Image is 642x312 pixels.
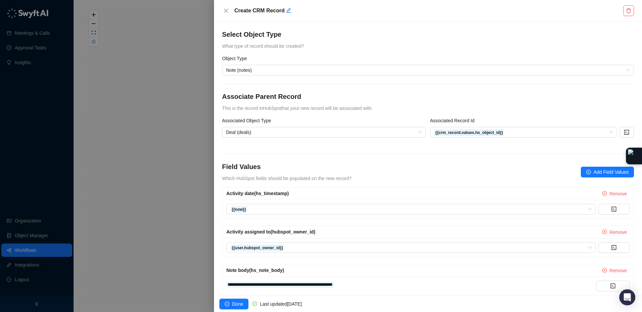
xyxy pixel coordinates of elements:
[222,43,304,49] span: What type of record should be created?
[619,289,635,305] div: Open Intercom Messenger
[222,117,276,124] label: Associated Object Type
[223,8,229,13] span: close
[610,283,616,289] span: code
[286,7,291,15] button: Edit
[222,106,373,111] span: This is the record in HubSpot that your new record will be associated with.
[222,7,230,15] button: Close
[219,299,248,309] button: Done
[232,300,243,308] span: Done
[430,117,479,124] label: Associated Record Id
[222,55,251,62] label: Object Type
[226,268,284,273] span: Note body (hs_note_body)
[626,8,631,13] span: delete
[610,228,627,236] span: Remove
[624,130,629,135] span: code
[260,301,302,307] span: Last updated [DATE]
[602,191,607,196] span: close-circle
[435,130,503,135] strong: {{crm_record.values.hs_object_id}}
[232,246,283,250] strong: {{user.hubspot_owner_id}}
[222,162,352,171] h4: Field Values
[232,207,246,212] strong: {{now}}
[611,245,617,250] span: code
[602,229,607,234] span: close-circle
[581,167,634,177] button: Add Field Values
[286,8,291,13] span: edit
[600,228,630,236] button: Remove
[222,176,352,181] span: Which HubSpot fields should be populated on the new record?
[222,30,634,39] h4: Select Object Type
[628,149,640,163] img: Extension Icon
[611,206,617,212] span: code
[600,267,630,275] button: Remove
[594,168,629,176] span: Add Field Values
[234,7,622,15] h5: Create CRM Record
[610,190,627,197] span: Remove
[226,127,422,137] span: Deal (deals)
[610,267,627,274] span: Remove
[586,170,591,174] span: plus-circle
[602,268,607,273] span: close-circle
[226,229,315,235] span: Activity assigned to (hubspot_owner_id)
[600,190,630,198] button: Remove
[222,92,634,101] h4: Associate Parent Record
[252,301,257,306] span: check-circle
[226,65,630,75] span: Note (notes)
[226,191,289,196] span: Activity date (hs_timestamp)
[225,302,229,306] span: check-circle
